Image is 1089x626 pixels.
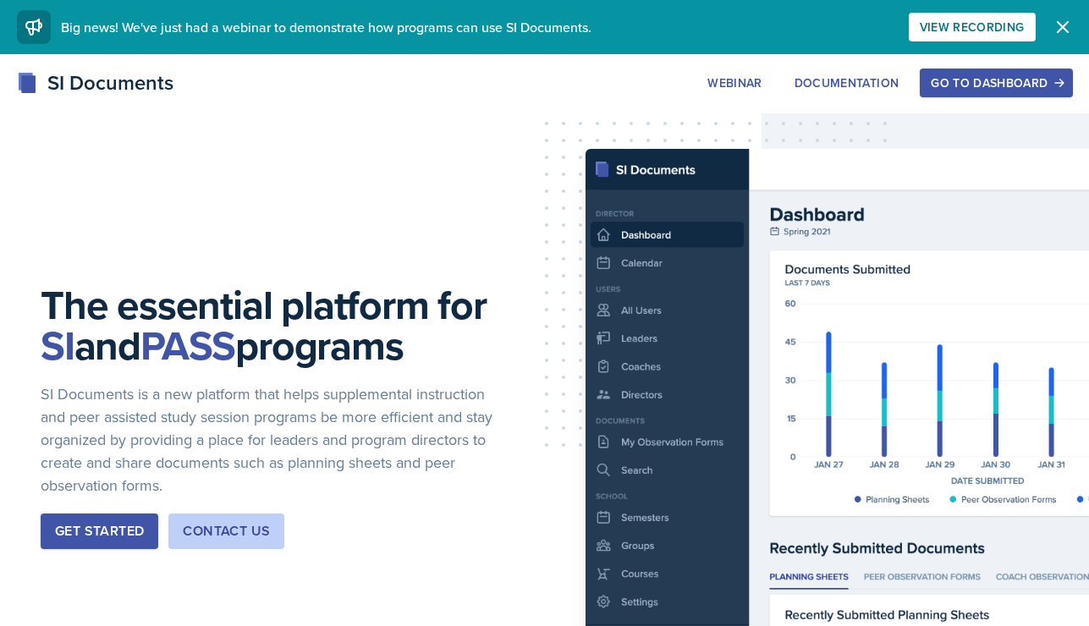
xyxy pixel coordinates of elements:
[909,13,1036,41] button: View Recording
[168,513,284,549] button: Contact Us
[707,76,762,90] div: Webinar
[920,69,1072,97] button: Go to Dashboard
[795,76,899,90] div: Documentation
[17,68,173,98] div: SI Documents
[696,69,773,97] button: Webinar
[61,18,591,36] span: Big news! We've just had a webinar to demonstrate how programs can use SI Documents.
[931,76,1061,90] div: Go to Dashboard
[784,69,910,97] button: Documentation
[183,521,270,541] div: Contact Us
[920,20,1025,34] div: View Recording
[55,521,144,541] div: Get Started
[41,513,158,549] button: Get Started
